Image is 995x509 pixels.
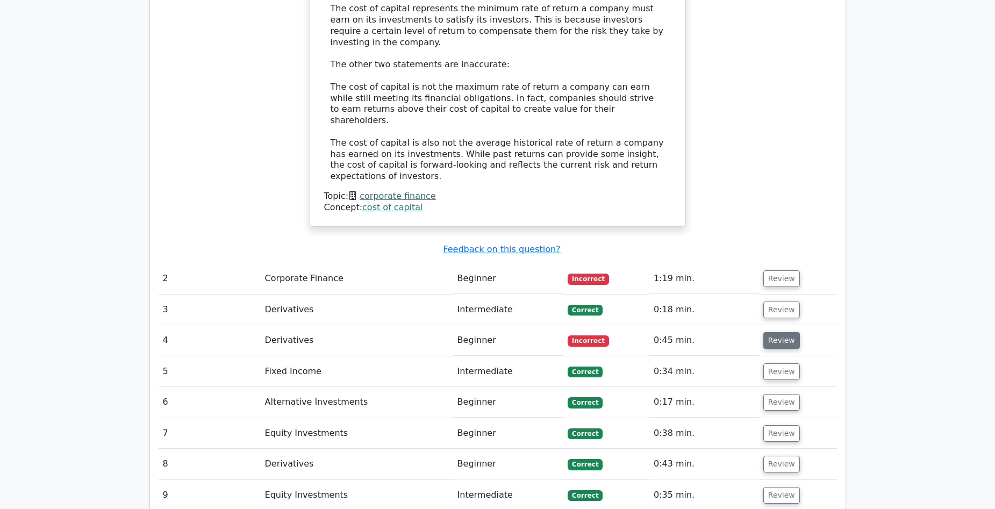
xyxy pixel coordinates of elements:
button: Review [763,363,800,380]
button: Review [763,487,800,504]
td: Intermediate [453,295,563,325]
div: Topic: [324,191,671,202]
span: Correct [568,367,603,377]
div: Concept: [324,202,671,213]
td: 1:19 min. [649,263,759,294]
td: 4 [159,325,261,356]
button: Review [763,302,800,318]
td: 0:18 min. [649,295,759,325]
td: 0:45 min. [649,325,759,356]
td: Corporate Finance [261,263,453,294]
td: Equity Investments [261,418,453,449]
td: 3 [159,295,261,325]
a: corporate finance [360,191,436,201]
span: Incorrect [568,274,609,284]
span: Correct [568,459,603,470]
td: Beginner [453,387,563,418]
td: Intermediate [453,356,563,387]
span: Correct [568,428,603,439]
td: Beginner [453,325,563,356]
button: Review [763,456,800,472]
a: cost of capital [362,202,423,212]
button: Review [763,425,800,442]
td: Fixed Income [261,356,453,387]
button: Review [763,394,800,411]
a: Feedback on this question? [443,244,560,254]
td: 0:38 min. [649,418,759,449]
td: Beginner [453,418,563,449]
div: The cost of capital represents the minimum rate of return a company must earn on its investments ... [331,3,665,182]
td: 0:17 min. [649,387,759,418]
td: 7 [159,418,261,449]
span: Correct [568,305,603,316]
td: 2 [159,263,261,294]
button: Review [763,332,800,349]
td: Derivatives [261,295,453,325]
span: Incorrect [568,335,609,346]
td: Alternative Investments [261,387,453,418]
span: Correct [568,490,603,501]
td: 0:43 min. [649,449,759,479]
td: Beginner [453,263,563,294]
button: Review [763,270,800,287]
td: Derivatives [261,325,453,356]
td: 0:34 min. [649,356,759,387]
td: 6 [159,387,261,418]
td: Derivatives [261,449,453,479]
td: Beginner [453,449,563,479]
td: 5 [159,356,261,387]
td: 8 [159,449,261,479]
span: Correct [568,397,603,408]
